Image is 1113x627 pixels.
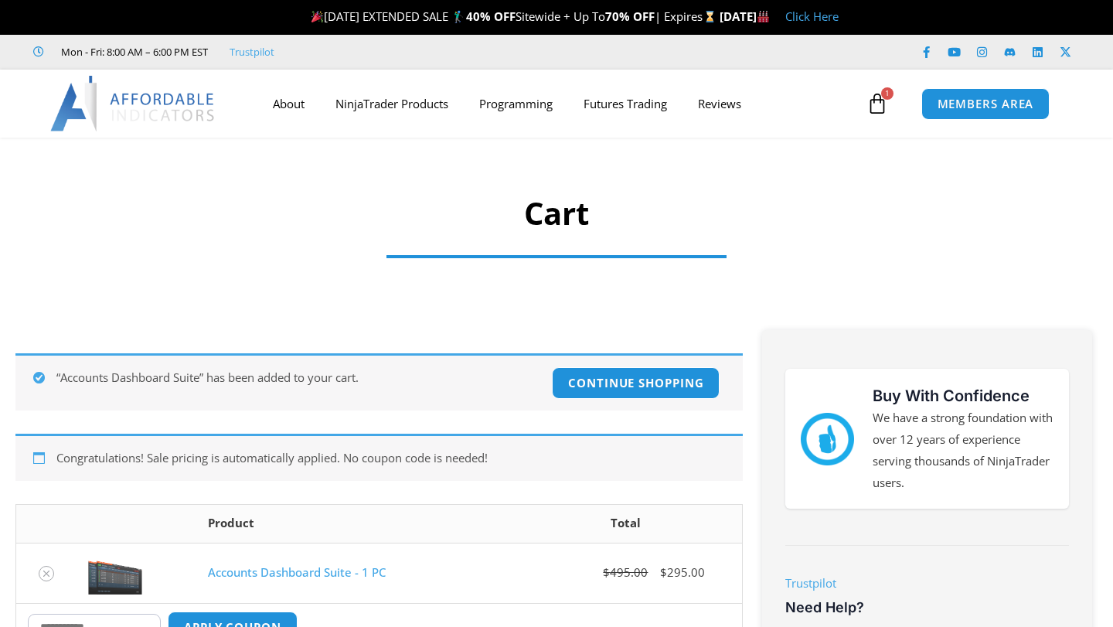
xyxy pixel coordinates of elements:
[320,86,464,121] a: NinjaTrader Products
[873,384,1054,407] h3: Buy With Confidence
[704,11,716,22] img: ⌛
[785,9,839,24] a: Click Here
[660,564,705,580] bdi: 295.00
[39,566,54,581] a: Remove Accounts Dashboard Suite - 1 PC from cart
[568,86,682,121] a: Futures Trading
[801,413,853,465] img: mark thumbs good 43913 | Affordable Indicators – NinjaTrader
[466,9,516,24] strong: 40% OFF
[757,11,769,22] img: 🏭
[873,407,1054,493] p: We have a strong foundation with over 12 years of experience serving thousands of NinjaTrader users.
[682,86,757,121] a: Reviews
[605,9,655,24] strong: 70% OFF
[196,505,509,543] th: Product
[308,9,719,24] span: [DATE] EXTENDED SALE 🏌️‍♂️ Sitewide + Up To | Expires
[371,192,742,235] h1: Cart
[15,353,743,411] div: “Accounts Dashboard Suite” has been added to your cart.
[57,43,208,61] span: Mon - Fri: 8:00 AM – 6:00 PM EST
[843,81,911,126] a: 1
[921,88,1050,120] a: MEMBERS AREA
[552,367,720,399] a: Continue shopping
[603,564,610,580] span: $
[50,76,216,131] img: LogoAI | Affordable Indicators – NinjaTrader
[660,564,667,580] span: $
[208,564,386,580] a: Accounts Dashboard Suite - 1 PC
[509,505,743,543] th: Total
[15,434,743,481] div: Congratulations! Sale pricing is automatically applied. No coupon code is needed!
[257,86,863,121] nav: Menu
[603,564,648,580] bdi: 495.00
[464,86,568,121] a: Programming
[881,87,893,100] span: 1
[785,598,1069,616] h3: Need Help?
[230,43,274,61] a: Trustpilot
[311,11,323,22] img: 🎉
[88,551,142,595] img: Screenshot 2024-08-26 155710eeeee | Affordable Indicators – NinjaTrader
[938,98,1034,110] span: MEMBERS AREA
[785,575,836,591] a: Trustpilot
[257,86,320,121] a: About
[720,9,770,24] strong: [DATE]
